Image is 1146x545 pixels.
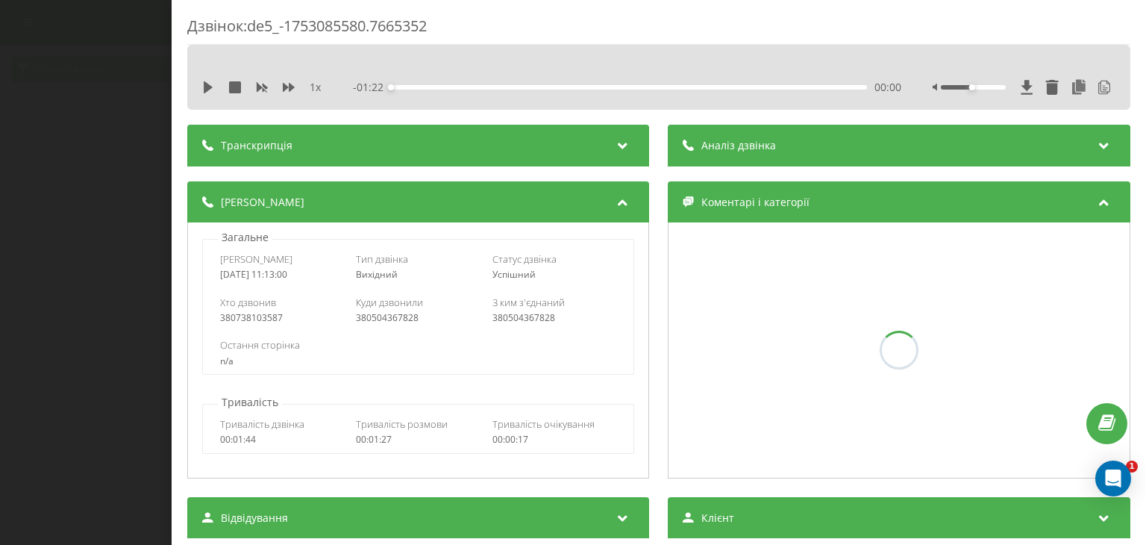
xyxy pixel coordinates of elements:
[220,356,616,367] div: n/a
[357,252,409,266] span: Тип дзвінка
[357,435,481,445] div: 00:01:27
[492,417,595,431] span: Тривалість очікування
[492,435,617,445] div: 00:00:17
[218,230,272,245] p: Загальне
[389,84,395,90] div: Accessibility label
[218,395,282,410] p: Тривалість
[702,138,777,153] span: Аналіз дзвінка
[220,435,345,445] div: 00:01:44
[310,80,321,95] span: 1 x
[1095,461,1131,496] div: Open Intercom Messenger
[220,252,292,266] span: [PERSON_NAME]
[221,511,288,526] span: Відвідування
[221,195,304,210] span: [PERSON_NAME]
[354,80,392,95] span: - 01:22
[357,417,448,431] span: Тривалість розмови
[702,195,810,210] span: Коментарі і категорії
[492,296,565,309] span: З ким з'єднаний
[702,511,735,526] span: Клієнт
[874,80,901,95] span: 00:00
[492,268,536,281] span: Успішний
[969,84,975,90] div: Accessibility label
[187,16,1130,45] div: Дзвінок : de5_-1753085580.7665352
[492,313,617,323] div: 380504367828
[357,296,424,309] span: Куди дзвонили
[221,138,292,153] span: Транскрипція
[220,338,300,352] span: Остання сторінка
[220,313,345,323] div: 380738103587
[1126,461,1138,473] span: 1
[220,417,304,431] span: Тривалість дзвінка
[220,296,276,309] span: Хто дзвонив
[492,252,557,266] span: Статус дзвінка
[220,270,345,280] div: [DATE] 11:13:00
[357,268,398,281] span: Вихідний
[357,313,481,323] div: 380504367828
